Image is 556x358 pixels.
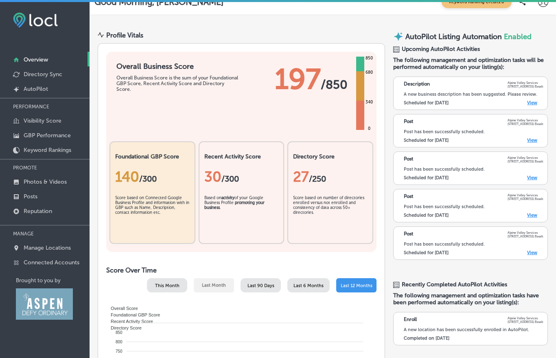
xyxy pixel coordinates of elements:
[24,178,67,185] p: Photos & Videos
[508,81,543,85] p: Alpine Valley Services
[116,349,123,354] tspan: 750
[404,213,449,218] label: Scheduled for [DATE]
[404,316,417,324] p: Enroll
[508,235,543,238] p: [STREET_ADDRESS] Basalt
[115,195,190,236] div: Score based on Connected Google Business Profile and information with in GBP such as Name, Descri...
[404,336,449,341] label: Completed on [DATE]
[155,283,179,288] span: This Month
[293,283,324,288] span: Last 6 Months
[402,46,480,53] span: Upcoming AutoPilot Activities
[105,306,138,311] span: Overall Score
[116,62,239,71] h1: Overall Business Score
[393,57,548,70] span: The following management and optimization tasks will be performed automatically on your listing(s):
[404,175,449,180] label: Scheduled for [DATE]
[404,327,543,332] div: A new location has been successfully enrolled in AutoPilot.
[364,55,374,61] div: 850
[404,242,543,247] div: Post has been successfully scheduled.
[105,325,142,330] span: Directory Score
[404,92,543,97] div: A new business description has been suggested. Please review.
[508,316,543,320] p: Alpine Valley Services
[404,81,430,88] p: Description
[24,147,71,154] p: Keyword Rankings
[504,32,532,41] span: Enabled
[116,340,123,344] tspan: 800
[508,320,543,324] p: [STREET_ADDRESS] Basalt
[106,266,377,274] h2: Score Over Time
[527,250,537,255] a: View
[508,231,543,235] p: Alpine Valley Services
[527,100,537,105] a: View
[309,174,326,184] span: /250
[404,156,413,163] p: Post
[24,193,37,200] p: Posts
[293,153,368,160] h2: Directory Score
[404,250,449,255] label: Scheduled for [DATE]
[321,77,348,92] span: / 850
[508,119,543,122] p: Alpine Valley Services
[24,71,62,78] p: Directory Sync
[366,125,372,132] div: 0
[508,85,543,88] p: [STREET_ADDRESS] Basalt
[204,168,279,185] div: 30
[204,200,265,210] b: promoting your business
[364,69,374,76] div: 680
[341,283,372,288] span: Last 12 Months
[404,204,543,209] div: Post has been successfully scheduled.
[393,292,548,306] span: The following management and optimization tasks have been performed automatically on your listing...
[275,62,321,96] span: 197
[24,208,52,215] p: Reputation
[393,31,403,42] img: autopilot-icon
[202,283,226,288] span: Last Month
[24,132,71,139] p: GBP Performance
[508,156,543,160] p: Alpine Valley Services
[404,138,449,143] label: Scheduled for [DATE]
[16,277,90,283] p: Brought to you by
[508,160,543,163] p: [STREET_ADDRESS] Basalt
[204,195,279,236] div: Based on of your Google Business Profile .
[404,167,543,172] div: Post has been successfully scheduled.
[221,174,239,184] span: /300
[508,197,543,201] p: [STREET_ADDRESS] Basalt
[527,175,537,180] a: View
[115,168,190,185] div: 140
[24,56,48,63] p: Overview
[293,195,368,236] div: Score based on number of directories enrolled versus not enrolled and consistency of data across ...
[139,174,157,184] span: / 300
[404,119,413,126] p: Post
[404,231,413,238] p: Post
[24,86,48,92] p: AutoPilot
[508,193,543,197] p: Alpine Valley Services
[115,153,190,160] h2: Foundational GBP Score
[116,330,123,335] tspan: 850
[24,117,61,124] p: Visibility Score
[293,168,368,185] div: 27
[24,259,79,266] p: Connected Accounts
[204,153,279,160] h2: Recent Activity Score
[16,288,73,320] img: Aspen
[105,319,153,324] span: Recent Activity Score
[402,281,507,288] span: Recently Completed AutoPilot Activities
[364,99,374,105] div: 340
[404,129,543,134] div: Post has been successfully scheduled.
[105,312,160,317] span: Foundational GBP Score
[527,138,537,143] a: View
[106,31,143,39] div: Profile Vitals
[24,244,71,251] p: Manage Locations
[508,122,543,126] p: [STREET_ADDRESS] Basalt
[527,213,537,218] a: View
[13,13,58,28] img: fda3e92497d09a02dc62c9cd864e3231.png
[404,193,413,201] p: Post
[405,32,502,41] p: AutoPilot Listing Automation
[404,100,449,105] label: Scheduled for [DATE]
[221,195,234,200] b: activity
[116,75,239,92] div: Overall Business Score is the sum of your Foundational GBP Score, Recent Activity Score and Direc...
[247,283,274,288] span: Last 90 Days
